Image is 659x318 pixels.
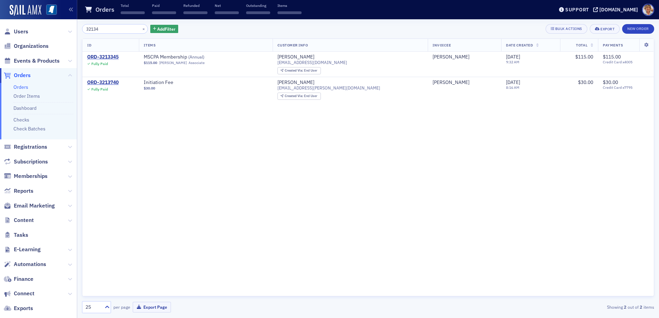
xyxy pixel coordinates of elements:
[14,57,60,65] span: Events & Products
[14,290,34,297] span: Connect
[277,93,321,100] div: Created Via: End User
[144,54,231,60] a: MSCPA Membership (Annual)
[14,261,46,268] span: Automations
[14,202,55,210] span: Email Marketing
[285,68,304,73] span: Created Via :
[555,27,582,31] div: Bulk Actions
[506,79,520,85] span: [DATE]
[433,79,469,86] a: [PERSON_NAME]
[144,79,231,86] a: Initiation Fee
[4,172,48,180] a: Memberships
[113,304,130,310] label: per page
[14,72,31,79] span: Orders
[468,304,654,310] div: Showing out of items
[144,61,157,65] span: $115.00
[4,216,34,224] a: Content
[506,43,533,47] span: Date Created
[159,61,187,65] a: [PERSON_NAME]
[4,158,48,166] a: Subscriptions
[277,43,308,47] span: Customer Info
[4,57,60,65] a: Events & Products
[603,54,621,60] span: $115.00
[121,11,145,14] span: ‌
[593,7,640,12] button: [DOMAIN_NAME]
[14,28,28,35] span: Users
[157,26,175,32] span: Add Filter
[576,43,587,47] span: Total
[14,158,48,166] span: Subscriptions
[13,126,45,132] a: Check Batches
[4,305,33,312] a: Exports
[506,85,519,90] time: 8:16 AM
[14,216,34,224] span: Content
[277,85,380,91] span: [EMAIL_ADDRESS][PERSON_NAME][DOMAIN_NAME]
[4,28,28,35] a: Users
[4,72,31,79] a: Orders
[4,290,34,297] a: Connect
[433,54,469,60] a: [PERSON_NAME]
[433,43,451,47] span: Invoicee
[285,94,317,98] div: End User
[144,43,155,47] span: Items
[87,43,91,47] span: ID
[506,60,519,64] time: 9:32 AM
[14,275,33,283] span: Finance
[14,305,33,312] span: Exports
[600,27,615,31] div: Export
[82,24,148,34] input: Search…
[14,231,28,239] span: Tasks
[603,60,649,64] span: Credit Card x4005
[13,105,37,111] a: Dashboard
[4,275,33,283] a: Finance
[95,6,114,14] h1: Orders
[144,86,155,91] span: $30.00
[246,3,270,8] p: Outstanding
[599,7,638,13] div: [DOMAIN_NAME]
[87,79,119,86] a: ORD-3213740
[189,61,205,65] div: Associate
[277,3,302,8] p: Items
[46,4,57,15] img: SailAMX
[4,143,47,151] a: Registrations
[565,7,589,13] div: Support
[144,54,231,60] span: MSCPA Membership
[277,54,314,60] div: [PERSON_NAME]
[546,24,587,34] button: Bulk Actions
[277,11,302,14] span: ‌
[91,62,108,66] div: Fully Paid
[575,54,593,60] span: $115.00
[121,3,145,8] p: Total
[433,79,496,86] span: Heather Frazier
[13,93,40,99] a: Order Items
[603,85,649,90] span: Credit Card x7795
[91,87,108,92] div: Fully Paid
[277,79,314,86] a: [PERSON_NAME]
[183,11,207,14] span: ‌
[13,84,28,90] a: Orders
[622,24,654,34] button: New Order
[13,117,29,123] a: Checks
[14,143,47,151] span: Registrations
[623,304,628,310] strong: 2
[14,42,49,50] span: Organizations
[152,11,176,14] span: ‌
[277,60,347,65] span: [EMAIL_ADDRESS][DOMAIN_NAME]
[14,246,41,253] span: E-Learning
[188,54,204,60] span: ( Annual )
[14,172,48,180] span: Memberships
[603,43,623,47] span: Payments
[622,25,654,31] a: New Order
[433,54,496,60] span: Zach Kimbriel
[152,3,176,8] p: Paid
[246,11,270,14] span: ‌
[133,302,171,312] button: Export Page
[183,3,207,8] p: Refunded
[10,5,41,16] img: SailAMX
[4,246,41,253] a: E-Learning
